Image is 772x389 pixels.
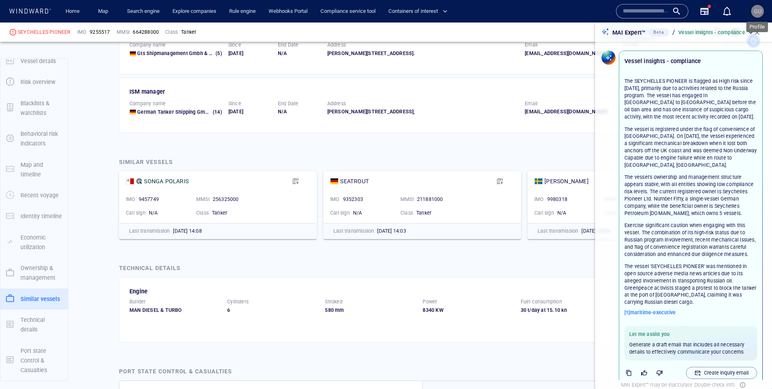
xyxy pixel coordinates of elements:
[62,4,83,18] a: Home
[330,196,340,203] p: IMO
[0,78,68,86] a: Risk overview
[137,50,224,56] span: Gts Shipmanagement Gmbh & Co. Kg
[327,50,519,57] div: [PERSON_NAME][STREET_ADDRESS].
[738,353,766,383] iframe: Chat
[534,209,554,217] p: Call sign
[340,176,369,186] span: SEATROUT
[653,30,664,35] span: Beta
[330,176,369,186] a: SEATROUT
[137,50,222,57] a: Gts Shipmanagement Gmbh & Co. Kg (5)
[678,29,755,36] div: Vessel insights - compliance
[557,209,598,217] div: N/A
[139,196,190,203] div: 9457749
[112,203,186,217] button: 7 days[DATE]-[DATE]
[18,29,71,36] span: SEYCHELLES PIONEER
[21,346,62,375] p: Port state Control & Casualties
[388,7,448,16] span: Containers of interest
[0,93,68,124] button: Blacklists & watchlists
[0,104,68,111] a: Blacklists & watchlists
[129,287,148,296] p: Engine
[671,27,677,38] div: /
[624,309,675,316] span: [ 1 ] maritime-executive
[722,6,732,16] div: Notification center
[110,237,146,247] a: Mapbox logo
[124,4,163,18] a: Search engine
[92,4,117,18] button: Map
[400,196,414,203] p: MMSI
[525,108,617,115] div: [EMAIL_ADDRESS][DOMAIN_NAME]
[226,4,259,18] button: Rule engine
[21,233,62,252] p: Economic utilization
[60,4,85,18] button: Home
[0,356,68,364] a: Port state Control & Casualties
[4,8,39,20] div: Activity timeline
[149,209,190,217] div: N/A
[228,108,271,115] div: [DATE]
[560,29,572,41] div: Toggle vessel historical path
[117,29,130,36] p: MMSI
[624,174,757,217] p: The vessel's ownership and management structure appears stable, with all entities showing low com...
[612,28,645,37] p: MAI Expert™
[317,4,379,18] a: Compliance service tool
[88,8,95,20] div: Compliance Activities
[196,196,209,203] p: MMSI
[547,196,598,203] div: 9980318
[95,4,114,18] a: Map
[0,320,68,328] a: Technical details
[0,57,68,64] a: Vessel details
[0,309,68,340] button: Technical details
[119,157,173,167] div: Similar vessels
[528,29,548,41] button: Export vessel information
[213,196,260,203] div: 256325000
[165,29,178,36] p: Class
[325,298,342,305] p: Stroked
[0,72,68,92] button: Risk overview
[585,29,597,41] div: Toggle map information layers
[181,29,196,36] div: Tanker
[21,294,60,304] p: Similar vessels
[624,56,701,66] p: Vessel insights - compliance
[624,126,757,169] p: The vessel is registered under the flag of convenience of [GEOGRAPHIC_DATA]. On [DATE], the vesse...
[173,228,201,234] span: [DATE] 14:08
[572,29,585,41] div: tooltips.createAOI
[90,29,110,36] span: 9255517
[0,238,68,246] a: Economic utilization
[0,191,68,199] a: Recent voyage
[0,269,68,276] a: Ownership & management
[544,176,589,186] span: FURE VIKEN
[416,209,464,217] div: Tanker
[137,109,222,116] a: German Tanker Shipping Gmbh & Co. Kommanditgesellschaft (14)
[678,29,745,36] p: Vessel insights - compliance
[417,196,464,203] div: 211881000
[385,4,454,18] button: Containers of interest
[624,78,757,121] p: The SEYCHELLES PIONEER is flagged as High risk since [DATE], primarily due to activities related ...
[21,211,62,221] p: Identity timeline
[169,4,220,18] a: Explore companies
[548,29,560,41] div: Focus on vessel path
[0,212,68,220] a: Identity timeline
[126,209,146,217] p: Call sign
[135,204,170,216] div: [DATE] - [DATE]
[211,109,222,116] span: (14)
[525,100,538,107] p: Email
[21,190,59,200] p: Recent voyage
[228,41,241,49] p: Since
[0,165,68,173] a: Map and timeline
[77,29,87,36] p: IMO
[21,98,62,118] p: Blacklists & watchlists
[119,263,180,273] div: Technical details
[21,129,62,149] p: Behavioral risk indicators
[572,29,585,41] button: Create an AOI.
[327,100,346,107] p: Address
[343,196,394,203] div: 9352303
[0,154,68,185] button: Map and timeline
[278,100,299,107] p: End Date
[0,135,68,142] a: Behavioral risk indicators
[330,209,350,217] p: Call sign
[423,298,437,305] p: Power
[21,263,62,283] p: Ownership & management
[0,206,68,227] button: Identity timeline
[327,108,519,115] div: [PERSON_NAME][STREET_ADDRESS];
